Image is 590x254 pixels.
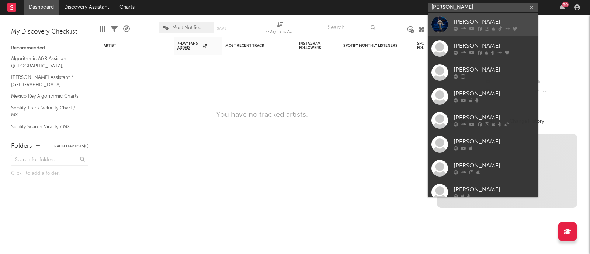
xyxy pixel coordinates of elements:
[428,156,538,180] a: [PERSON_NAME]
[454,114,535,122] div: [PERSON_NAME]
[560,4,565,10] button: 50
[324,22,379,33] input: Search...
[123,18,130,40] div: A&R Pipeline
[11,55,81,70] a: Algorithmic A&R Assistant ([GEOGRAPHIC_DATA])
[428,180,538,204] a: [PERSON_NAME]
[534,77,583,87] div: --
[11,155,88,166] input: Search for folders...
[454,90,535,98] div: [PERSON_NAME]
[562,2,569,7] div: 50
[343,44,399,48] div: Spotify Monthly Listeners
[417,41,443,50] div: Spotify Followers
[217,27,226,31] button: Save
[454,138,535,146] div: [PERSON_NAME]
[104,44,159,48] div: Artist
[100,18,105,40] div: Edit Columns
[428,60,538,84] a: [PERSON_NAME]
[111,18,118,40] div: Filters
[299,41,325,50] div: Instagram Followers
[11,92,81,100] a: Mexico Key Algorithmic Charts
[11,44,88,53] div: Recommended
[428,36,538,60] a: [PERSON_NAME]
[265,28,295,36] div: 7-Day Fans Added (7-Day Fans Added)
[428,132,538,156] a: [PERSON_NAME]
[265,18,295,40] div: 7-Day Fans Added (7-Day Fans Added)
[454,42,535,51] div: [PERSON_NAME]
[454,161,535,170] div: [PERSON_NAME]
[454,66,535,74] div: [PERSON_NAME]
[216,111,308,119] div: You have no tracked artists.
[11,73,81,88] a: [PERSON_NAME] Assistant / [GEOGRAPHIC_DATA]
[225,44,281,48] div: Most Recent Track
[534,87,583,97] div: --
[428,3,538,12] input: Search for artists
[172,25,202,30] span: Most Notified
[428,13,538,36] a: [PERSON_NAME]
[11,142,32,151] div: Folders
[454,185,535,194] div: [PERSON_NAME]
[11,123,81,131] a: Spotify Search Virality / MX
[52,145,88,148] button: Tracked Artists(0)
[11,28,88,36] div: My Discovery Checklist
[454,18,535,27] div: [PERSON_NAME]
[11,104,81,119] a: Spotify Track Velocity Chart / MX
[428,108,538,132] a: [PERSON_NAME]
[11,169,88,178] div: Click to add a folder.
[428,84,538,108] a: [PERSON_NAME]
[177,41,201,50] span: 7-Day Fans Added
